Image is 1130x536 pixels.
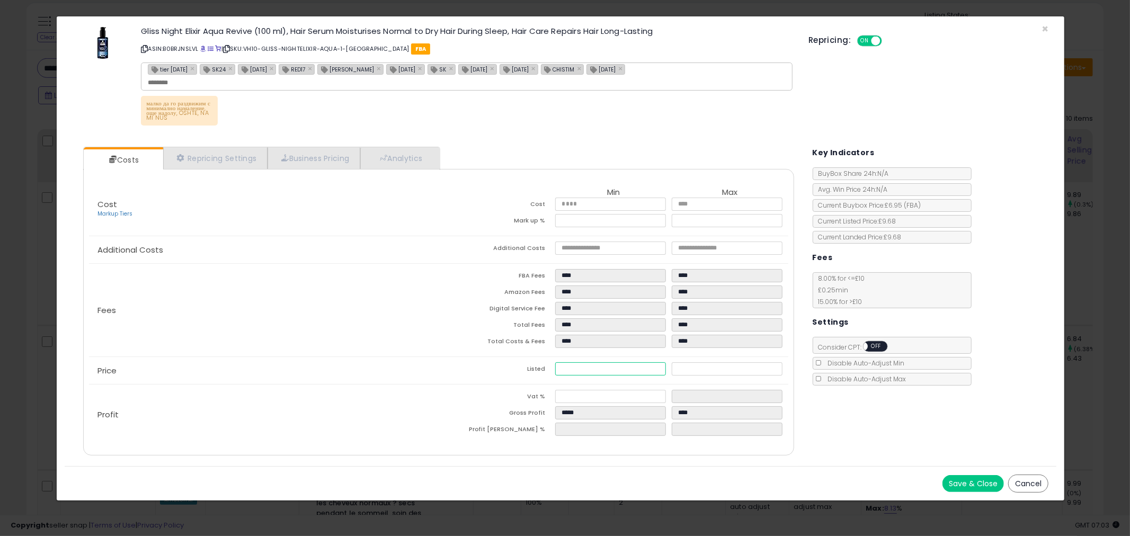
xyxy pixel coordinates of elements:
[577,64,584,73] a: ×
[439,269,555,285] td: FBA Fees
[439,335,555,351] td: Total Costs & Fees
[89,200,439,218] p: Cost
[411,43,431,55] span: FBA
[360,147,439,169] a: Analytics
[813,297,862,306] span: 15.00 % for > £10
[97,27,108,59] img: 31P-F8ax9sL._SL60_.jpg
[141,40,793,57] p: ASIN: B0BRJNSLVL | SKU: VH10-GLISS-NIGHTELIXIR-AQUA-1-[GEOGRAPHIC_DATA]
[318,65,374,74] span: [PERSON_NAME]
[141,27,793,35] h3: Gliss Night Elixir Aqua Revive (100 ml), Hair Serum Moisturises Normal to Dry Hair During Sleep, ...
[200,65,226,74] span: SK24
[868,342,885,351] span: OFF
[1042,21,1048,37] span: ×
[439,285,555,302] td: Amazon Fees
[439,214,555,230] td: Mark up %
[459,65,487,74] span: [DATE]
[942,475,1004,492] button: Save & Close
[279,65,305,74] span: RED17
[418,64,424,73] a: ×
[858,37,871,46] span: ON
[89,246,439,254] p: Additional Costs
[270,64,276,73] a: ×
[439,362,555,379] td: Listed
[215,44,221,53] a: Your listing only
[1008,475,1048,493] button: Cancel
[618,64,625,73] a: ×
[823,359,905,368] span: Disable Auto-Adjust Min
[200,44,206,53] a: BuyBox page
[531,64,538,73] a: ×
[813,146,875,159] h5: Key Indicators
[885,201,921,210] span: £6.95
[813,316,849,329] h5: Settings
[672,188,788,198] th: Max
[904,201,921,210] span: ( FBA )
[439,242,555,258] td: Additional Costs
[808,36,851,44] h5: Repricing:
[439,390,555,406] td: Vat %
[541,65,575,74] span: CHISTIM
[148,65,188,74] span: tier [DATE]
[163,147,268,169] a: Repricing Settings
[190,64,197,73] a: ×
[813,233,902,242] span: Current Landed Price: £9.68
[439,198,555,214] td: Cost
[439,302,555,318] td: Digital Service Fee
[439,318,555,335] td: Total Fees
[439,406,555,423] td: Gross Profit
[813,217,896,226] span: Current Listed Price: £9.68
[89,410,439,419] p: Profit
[449,64,456,73] a: ×
[238,65,267,74] span: [DATE]
[813,343,902,352] span: Consider CPT:
[587,65,616,74] span: [DATE]
[439,423,555,439] td: Profit [PERSON_NAME] %
[813,201,921,210] span: Current Buybox Price:
[308,64,314,73] a: ×
[823,374,906,383] span: Disable Auto-Adjust Max
[813,274,865,306] span: 8.00 % for <= £10
[228,64,235,73] a: ×
[500,65,529,74] span: [DATE]
[141,96,218,126] p: малко да го раздвижим с минимално намаление, още надолу, OSHTE, NA MI NUS
[84,149,162,171] a: Costs
[813,169,889,178] span: BuyBox Share 24h: N/A
[268,147,360,169] a: Business Pricing
[555,188,672,198] th: Min
[377,64,383,73] a: ×
[89,367,439,375] p: Price
[813,251,833,264] h5: Fees
[880,37,897,46] span: OFF
[208,44,213,53] a: All offer listings
[428,65,447,74] span: SK
[387,65,415,74] span: [DATE]
[490,64,496,73] a: ×
[813,285,849,294] span: £0.25 min
[813,185,888,194] span: Avg. Win Price 24h: N/A
[89,306,439,315] p: Fees
[97,210,132,218] a: Markup Tiers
